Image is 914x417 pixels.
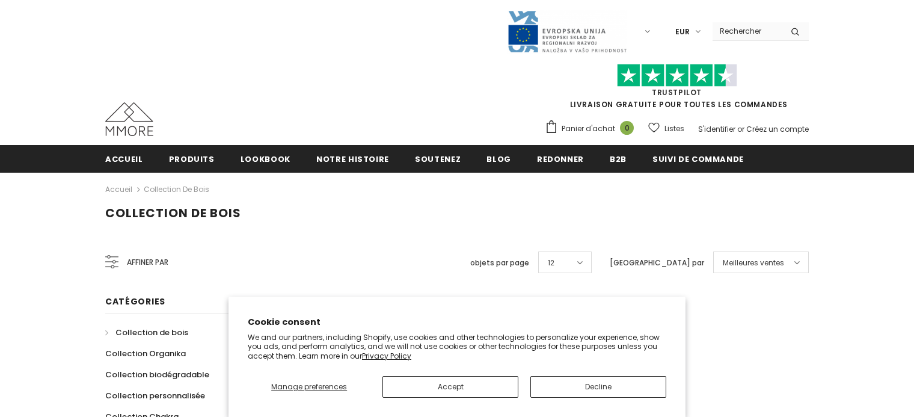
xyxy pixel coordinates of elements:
[507,26,627,36] a: Javni Razpis
[105,322,188,343] a: Collection de bois
[105,295,165,307] span: Catégories
[105,364,209,385] a: Collection biodégradable
[105,390,205,401] span: Collection personnalisée
[105,348,186,359] span: Collection Organika
[537,153,584,165] span: Redonner
[241,153,290,165] span: Lookbook
[271,381,347,392] span: Manage preferences
[362,351,411,361] a: Privacy Policy
[248,376,370,398] button: Manage preferences
[675,26,690,38] span: EUR
[248,316,666,329] h2: Cookie consent
[105,102,153,136] img: Cas MMORE
[737,124,744,134] span: or
[545,120,640,138] a: Panier d'achat 0
[144,184,209,194] a: Collection de bois
[562,123,615,135] span: Panier d'achat
[652,87,702,97] a: TrustPilot
[248,333,666,361] p: We and our partners, including Shopify, use cookies and other technologies to personalize your ex...
[415,145,461,172] a: soutenez
[537,145,584,172] a: Redonner
[105,385,205,406] a: Collection personnalisée
[105,343,186,364] a: Collection Organika
[507,10,627,54] img: Javni Razpis
[610,257,704,269] label: [GEOGRAPHIC_DATA] par
[713,22,782,40] input: Search Site
[652,145,744,172] a: Suivi de commande
[486,145,511,172] a: Blog
[105,145,143,172] a: Accueil
[652,153,744,165] span: Suivi de commande
[241,145,290,172] a: Lookbook
[105,182,132,197] a: Accueil
[723,257,784,269] span: Meilleures ventes
[415,153,461,165] span: soutenez
[620,121,634,135] span: 0
[169,153,215,165] span: Produits
[105,369,209,380] span: Collection biodégradable
[698,124,735,134] a: S'identifier
[115,327,188,338] span: Collection de bois
[648,118,684,139] a: Listes
[545,69,809,110] span: LIVRAISON GRATUITE POUR TOUTES LES COMMANDES
[610,145,627,172] a: B2B
[610,153,627,165] span: B2B
[105,205,241,221] span: Collection de bois
[382,376,518,398] button: Accept
[316,153,389,165] span: Notre histoire
[316,145,389,172] a: Notre histoire
[105,153,143,165] span: Accueil
[746,124,809,134] a: Créez un compte
[169,145,215,172] a: Produits
[127,256,168,269] span: Affiner par
[664,123,684,135] span: Listes
[530,376,666,398] button: Decline
[470,257,529,269] label: objets par page
[548,257,554,269] span: 12
[486,153,511,165] span: Blog
[617,64,737,87] img: Faites confiance aux étoiles pilotes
